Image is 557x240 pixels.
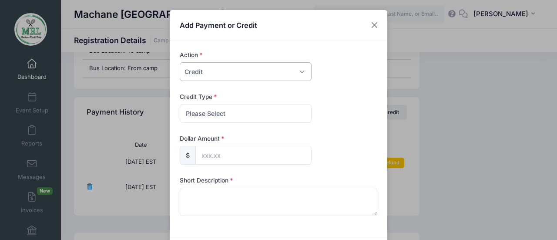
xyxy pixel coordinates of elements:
[180,92,217,101] label: Credit Type
[180,176,233,185] label: Short Description
[180,146,196,165] div: $
[180,20,257,30] h4: Add Payment or Credit
[367,17,383,33] button: Close
[180,51,203,59] label: Action
[180,134,225,143] label: Dollar Amount
[195,146,312,165] input: xxx.xx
